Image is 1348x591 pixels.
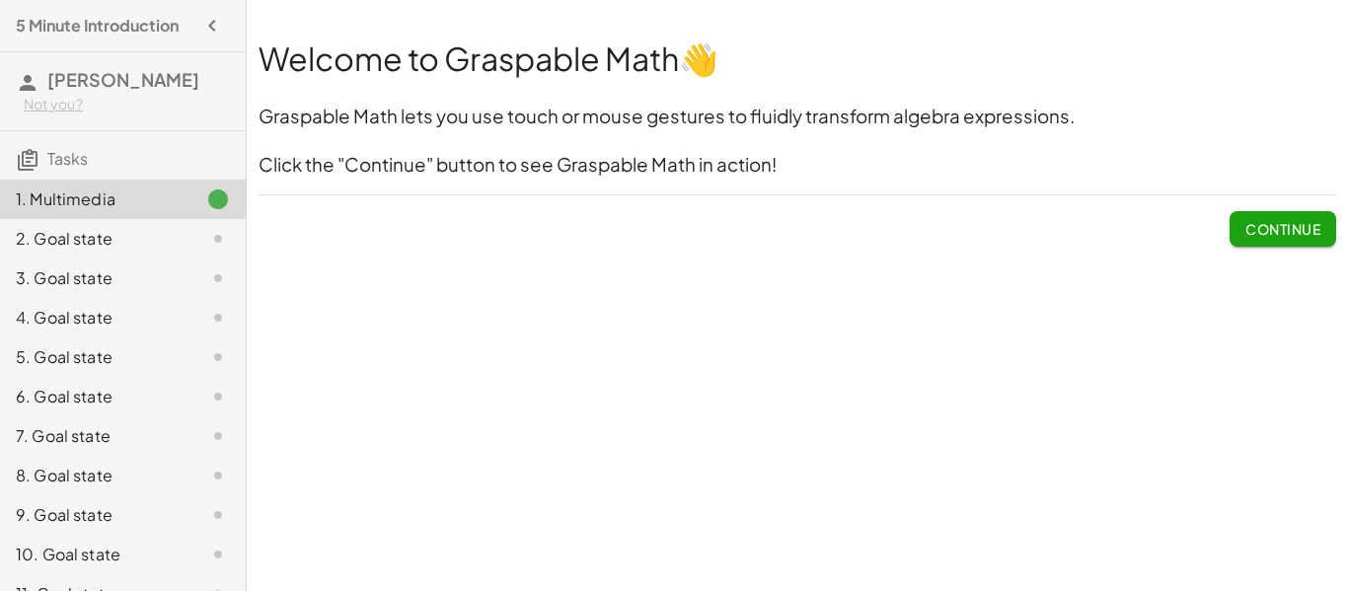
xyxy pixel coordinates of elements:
strong: 👋 [679,38,718,78]
div: 6. Goal state [16,385,175,408]
div: 7. Goal state [16,424,175,448]
span: [PERSON_NAME] [47,68,199,91]
i: Task not started. [206,227,230,251]
div: 4. Goal state [16,306,175,330]
i: Task not started. [206,385,230,408]
i: Task not started. [206,464,230,487]
div: 8. Goal state [16,464,175,487]
h4: 5 Minute Introduction [16,14,179,37]
span: Continue [1245,220,1320,238]
i: Task not started. [206,345,230,369]
div: Not you? [24,95,230,114]
h3: Click the "Continue" button to see Graspable Math in action! [259,152,1336,179]
div: 1. Multimedia [16,187,175,211]
i: Task not started. [206,266,230,290]
div: 9. Goal state [16,503,175,527]
h1: Welcome to Graspable Math [259,37,1336,81]
span: Tasks [47,148,88,169]
div: 5. Goal state [16,345,175,369]
h3: Graspable Math lets you use touch or mouse gestures to fluidly transform algebra expressions. [259,104,1336,130]
i: Task not started. [206,543,230,566]
div: 10. Goal state [16,543,175,566]
i: Task not started. [206,503,230,527]
div: 2. Goal state [16,227,175,251]
button: Continue [1230,211,1336,247]
i: Task finished. [206,187,230,211]
div: 3. Goal state [16,266,175,290]
i: Task not started. [206,306,230,330]
i: Task not started. [206,424,230,448]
